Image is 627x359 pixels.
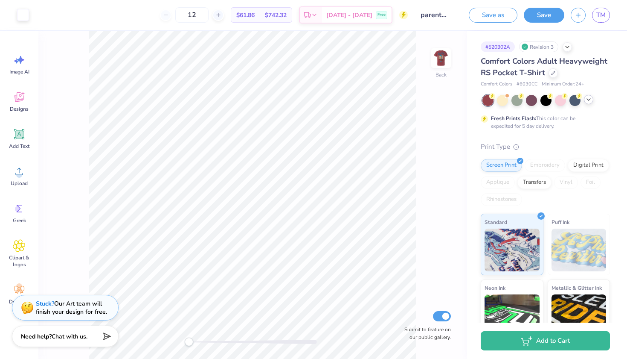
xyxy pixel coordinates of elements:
[525,159,565,172] div: Embroidery
[13,217,26,224] span: Greek
[485,283,505,292] span: Neon Ink
[481,142,610,152] div: Print Type
[552,294,607,337] img: Metallic & Glitter Ink
[552,229,607,271] img: Puff Ink
[326,11,372,20] span: [DATE] - [DATE]
[11,180,28,187] span: Upload
[568,159,609,172] div: Digital Print
[481,41,515,52] div: # 520302A
[485,229,540,271] img: Standard
[481,159,522,172] div: Screen Print
[9,68,29,75] span: Image AI
[52,333,87,341] span: Chat with us.
[175,7,209,23] input: – –
[481,176,515,189] div: Applique
[524,8,564,23] button: Save
[469,8,517,23] button: Save as
[185,338,193,346] div: Accessibility label
[236,11,255,20] span: $61.86
[433,50,450,67] img: Back
[491,115,596,130] div: This color can be expedited for 5 day delivery.
[596,10,606,20] span: TM
[517,81,537,88] span: # 6030CC
[435,71,447,79] div: Back
[377,12,386,18] span: Free
[481,81,512,88] span: Comfort Colors
[481,193,522,206] div: Rhinestones
[552,283,602,292] span: Metallic & Glitter Ink
[554,176,578,189] div: Vinyl
[519,41,558,52] div: Revision 3
[36,300,107,316] div: Our Art team will finish your design for free.
[485,294,540,337] img: Neon Ink
[517,176,552,189] div: Transfers
[542,81,584,88] span: Minimum Order: 24 +
[400,326,451,341] label: Submit to feature on our public gallery.
[491,115,536,122] strong: Fresh Prints Flash:
[265,11,287,20] span: $742.32
[9,298,29,305] span: Decorate
[552,218,569,227] span: Puff Ink
[581,176,601,189] div: Foil
[9,143,29,150] span: Add Text
[21,333,52,341] strong: Need help?
[592,8,610,23] a: TM
[414,6,456,24] input: Untitled Design
[10,106,29,112] span: Designs
[5,254,33,268] span: Clipart & logos
[481,56,607,78] span: Comfort Colors Adult Heavyweight RS Pocket T-Shirt
[36,300,54,308] strong: Stuck?
[485,218,507,227] span: Standard
[481,331,610,350] button: Add to Cart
